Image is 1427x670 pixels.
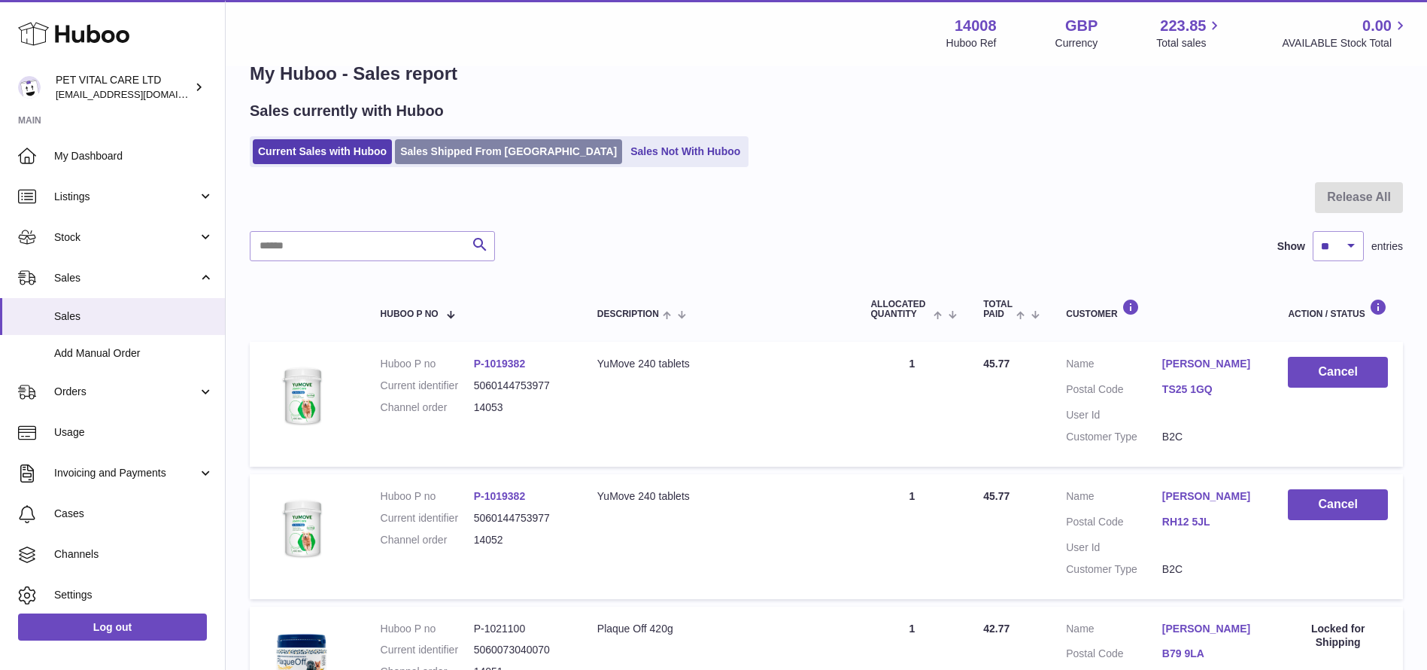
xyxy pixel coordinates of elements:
a: [PERSON_NAME] [1162,489,1258,504]
dt: Huboo P no [381,489,474,504]
span: Sales [54,271,198,285]
div: PET VITAL CARE LTD [56,73,191,102]
img: petvitalcare@gmail.com [18,76,41,99]
span: 45.77 [983,358,1010,370]
dt: Current identifier [381,379,474,393]
span: Sales [54,309,214,324]
div: YuMove 240 tablets [597,489,841,504]
td: 1 [855,342,968,467]
span: Total paid [983,300,1013,319]
span: 45.77 [983,490,1010,502]
dd: 5060144753977 [474,379,567,393]
button: Cancel [1288,489,1388,520]
dd: P-1021100 [474,622,567,636]
span: Stock [54,230,198,245]
span: Description [597,309,659,319]
a: P-1019382 [474,358,526,370]
strong: GBP [1065,16,1098,36]
span: My Dashboard [54,149,214,163]
dt: Huboo P no [381,357,474,371]
dt: Postal Code [1066,382,1162,400]
span: Settings [54,588,214,602]
div: Locked for Shipping [1288,622,1388,650]
span: ALLOCATED Quantity [870,300,929,319]
dt: Channel order [381,533,474,547]
div: Action / Status [1288,299,1388,319]
dt: Name [1066,357,1162,375]
a: Log out [18,614,207,641]
strong: 14008 [955,16,997,36]
span: Cases [54,507,214,521]
dd: 5060073040070 [474,643,567,657]
button: Cancel [1288,357,1388,388]
span: 223.85 [1160,16,1206,36]
dt: Current identifier [381,643,474,657]
img: 1731319649.jpg [265,357,340,432]
dd: 5060144753977 [474,511,567,525]
dd: B2C [1162,430,1258,444]
a: RH12 5JL [1162,515,1258,529]
h1: My Huboo - Sales report [250,62,1403,86]
a: [PERSON_NAME] [1162,622,1258,636]
a: [PERSON_NAME] [1162,357,1258,371]
span: 42.77 [983,623,1010,635]
dt: Name [1066,622,1162,640]
span: entries [1371,239,1403,254]
div: Plaque Off 420g [597,622,841,636]
a: B79 9LA [1162,647,1258,661]
span: AVAILABLE Stock Total [1282,36,1409,50]
dd: 14053 [474,400,567,415]
span: Total sales [1156,36,1223,50]
dt: Customer Type [1066,562,1162,577]
span: 0.00 [1362,16,1392,36]
span: Channels [54,547,214,562]
a: TS25 1GQ [1162,382,1258,397]
span: [EMAIL_ADDRESS][DOMAIN_NAME] [56,88,221,100]
dd: 14052 [474,533,567,547]
dt: Channel order [381,400,474,415]
dt: Name [1066,489,1162,507]
dt: Postal Code [1066,647,1162,665]
span: Usage [54,425,214,440]
h2: Sales currently with Huboo [250,101,444,121]
td: 1 [855,474,968,599]
dd: B2C [1162,562,1258,577]
span: Orders [54,385,198,399]
img: 1731319649.jpg [265,489,340,565]
dt: Postal Code [1066,515,1162,533]
a: Current Sales with Huboo [253,139,392,164]
div: Currency [1055,36,1098,50]
a: 223.85 Total sales [1156,16,1223,50]
dt: Current identifier [381,511,474,525]
span: Listings [54,190,198,204]
div: YuMove 240 tablets [597,357,841,371]
div: Huboo Ref [946,36,997,50]
dt: Customer Type [1066,430,1162,444]
span: Huboo P no [381,309,439,319]
span: Invoicing and Payments [54,466,198,480]
span: Add Manual Order [54,346,214,361]
dt: User Id [1066,408,1162,422]
label: Show [1277,239,1305,254]
dt: User Id [1066,541,1162,555]
a: Sales Shipped From [GEOGRAPHIC_DATA] [395,139,622,164]
a: 0.00 AVAILABLE Stock Total [1282,16,1409,50]
a: Sales Not With Huboo [625,139,745,164]
div: Customer [1066,299,1258,319]
dt: Huboo P no [381,622,474,636]
a: P-1019382 [474,490,526,502]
